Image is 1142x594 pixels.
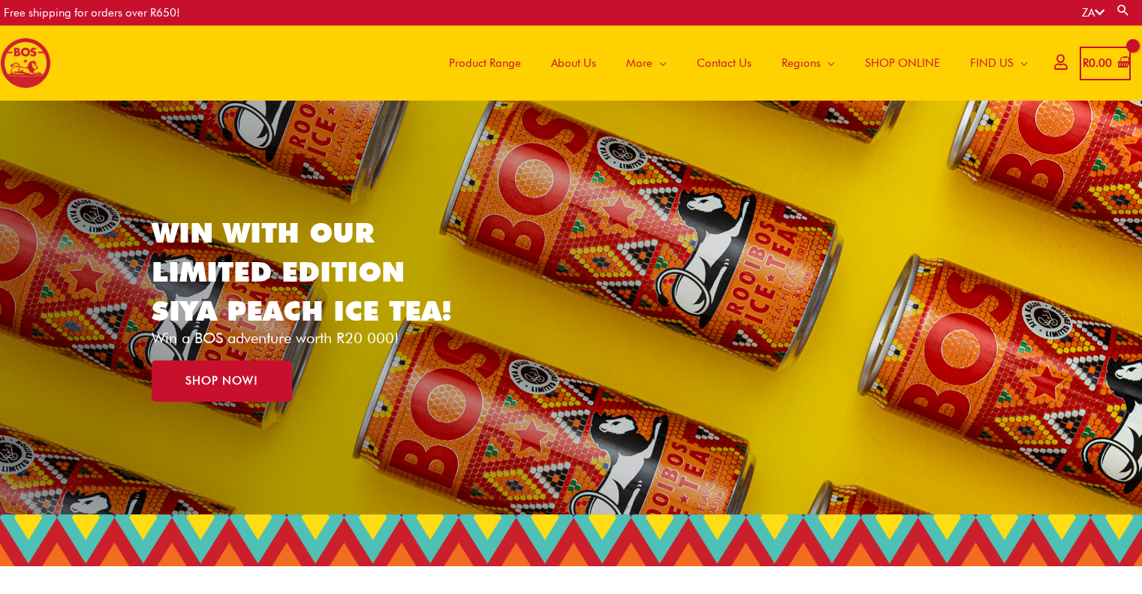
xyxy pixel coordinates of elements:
[767,26,850,101] a: Regions
[423,26,1043,101] nav: Site Navigation
[970,41,1014,86] span: FIND US
[850,26,955,101] a: SHOP ONLINE
[152,330,475,345] p: Win a BOS adventure worth R20 000!
[152,360,292,402] a: SHOP NOW!
[1082,6,1104,20] a: ZA
[626,41,652,86] span: More
[611,26,682,101] a: More
[185,375,258,387] span: SHOP NOW!
[682,26,767,101] a: Contact Us
[782,41,821,86] span: Regions
[536,26,611,101] a: About Us
[865,41,940,86] span: SHOP ONLINE
[152,216,452,327] a: WIN WITH OUR LIMITED EDITION SIYA PEACH ICE TEA!
[1116,3,1131,17] a: Search button
[697,41,752,86] span: Contact Us
[1083,56,1112,70] bdi: 0.00
[449,41,521,86] span: Product Range
[551,41,596,86] span: About Us
[1083,56,1089,70] span: R
[1080,47,1131,80] a: View Shopping Cart, empty
[434,26,536,101] a: Product Range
